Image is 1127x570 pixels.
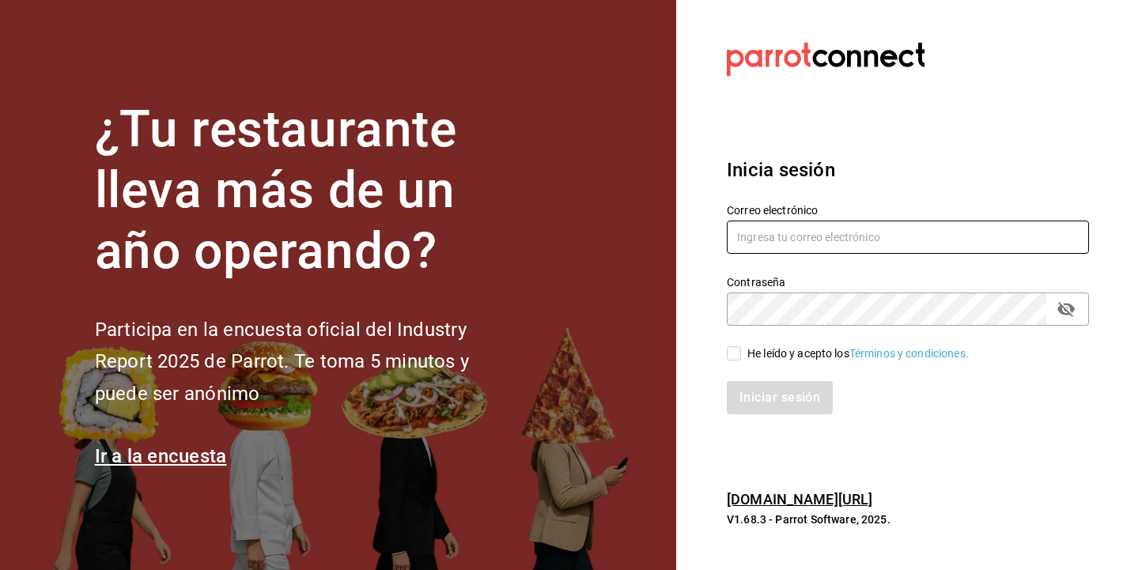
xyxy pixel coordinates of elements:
[727,205,1089,216] label: Correo electrónico
[727,156,1089,184] h3: Inicia sesión
[727,511,1089,527] p: V1.68.3 - Parrot Software, 2025.
[727,491,872,508] a: [DOMAIN_NAME][URL]
[747,345,969,362] div: He leído y acepto los
[1053,296,1080,323] button: passwordField
[95,314,522,410] h2: Participa en la encuesta oficial del Industry Report 2025 de Parrot. Te toma 5 minutos y puede se...
[95,445,227,467] a: Ir a la encuesta
[727,277,1089,288] label: Contraseña
[95,100,522,281] h1: ¿Tu restaurante lleva más de un año operando?
[727,221,1089,254] input: Ingresa tu correo electrónico
[849,347,969,360] a: Términos y condiciones.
